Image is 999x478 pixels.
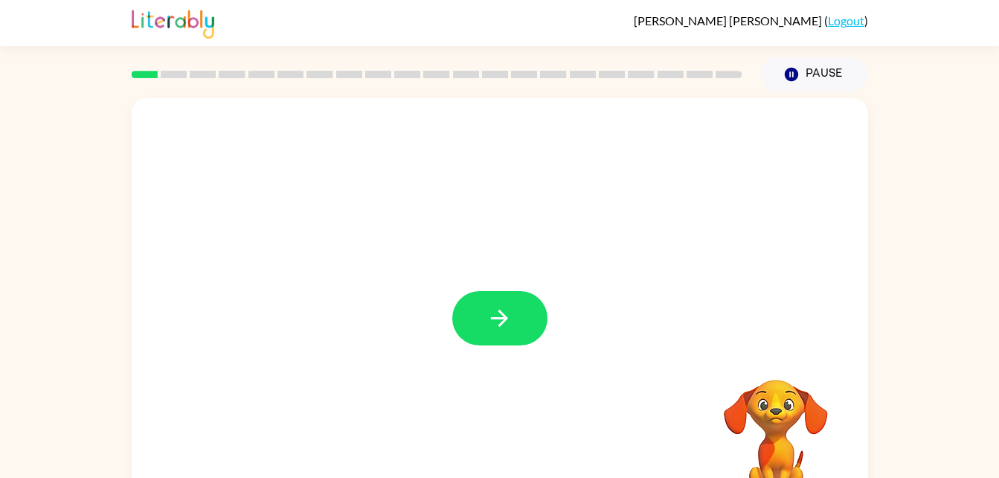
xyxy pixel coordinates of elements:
[828,13,864,28] a: Logout
[760,57,868,92] button: Pause
[634,13,868,28] div: ( )
[132,6,214,39] img: Literably
[634,13,824,28] span: [PERSON_NAME] [PERSON_NAME]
